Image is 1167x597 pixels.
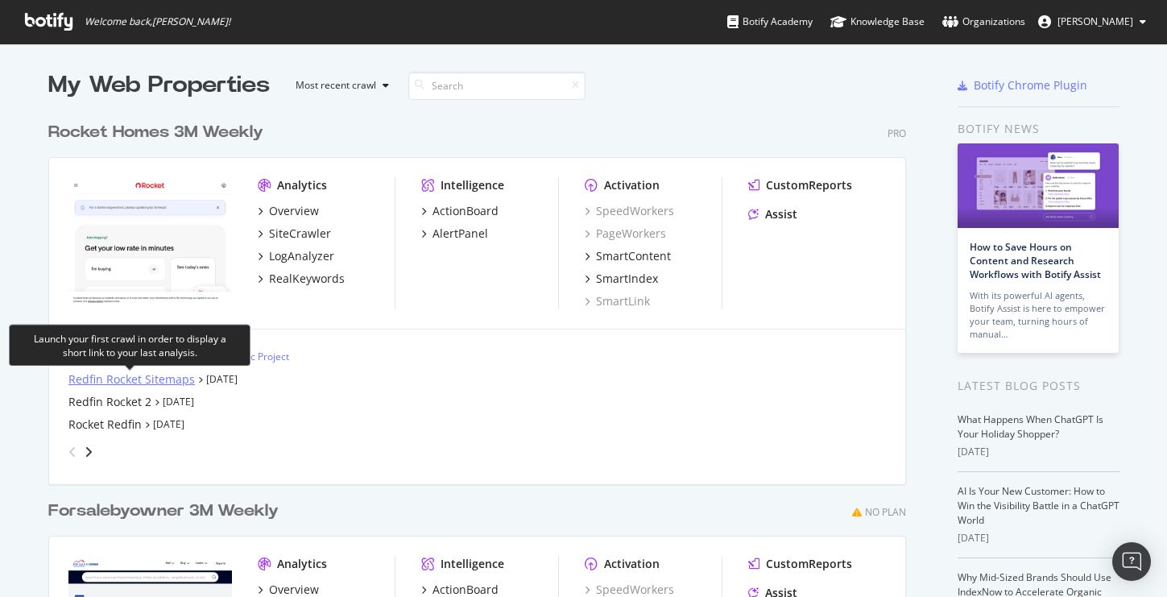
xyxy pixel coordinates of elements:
[23,331,237,359] div: Launch your first crawl in order to display a short link to your last analysis.
[596,248,671,264] div: SmartContent
[441,556,504,572] div: Intelligence
[421,203,499,219] a: ActionBoard
[766,556,852,572] div: CustomReports
[865,505,906,519] div: No Plan
[163,395,194,408] a: [DATE]
[604,177,660,193] div: Activation
[765,206,797,222] div: Assist
[970,240,1101,281] a: How to Save Hours on Content and Research Workflows with Botify Assist
[48,121,263,144] div: Rocket Homes 3M Weekly
[277,556,327,572] div: Analytics
[68,394,151,410] a: Redfin Rocket 2
[68,371,195,388] a: Redfin Rocket Sitemaps
[748,556,852,572] a: CustomReports
[958,143,1119,228] img: How to Save Hours on Content and Research Workflows with Botify Assist
[766,177,852,193] div: CustomReports
[48,69,270,102] div: My Web Properties
[596,271,658,287] div: SmartIndex
[958,445,1119,459] div: [DATE]
[153,417,184,431] a: [DATE]
[258,203,319,219] a: Overview
[432,203,499,219] div: ActionBoard
[1057,15,1133,28] span: Vlajko Knezic
[958,413,1103,441] a: What Happens When ChatGPT Is Your Holiday Shopper?
[258,226,331,242] a: SiteCrawler
[748,206,797,222] a: Assist
[269,271,345,287] div: RealKeywords
[1112,542,1151,581] div: Open Intercom Messenger
[283,73,395,98] button: Most recent crawl
[441,177,504,193] div: Intelligence
[85,15,230,28] span: Welcome back, [PERSON_NAME] !
[958,484,1119,527] a: AI Is Your New Customer: How to Win the Visibility Battle in a ChatGPT World
[585,226,666,242] a: PageWorkers
[269,203,319,219] div: Overview
[830,14,925,30] div: Knowledge Base
[585,203,674,219] a: SpeedWorkers
[585,293,650,309] a: SmartLink
[748,177,852,193] a: CustomReports
[958,120,1119,138] div: Botify news
[48,121,270,144] a: Rocket Homes 3M Weekly
[83,444,94,460] div: angle-right
[68,417,142,433] a: Rocket Redfin
[200,350,289,363] div: New Ad-Hoc Project
[188,350,289,363] a: New Ad-Hoc Project
[48,500,279,523] div: Forsalebyowner 3M Weekly
[62,439,83,465] div: angle-left
[432,226,488,242] div: AlertPanel
[408,72,586,100] input: Search
[277,177,327,193] div: Analytics
[974,77,1087,93] div: Botify Chrome Plugin
[269,226,331,242] div: SiteCrawler
[296,81,376,90] div: Most recent crawl
[942,14,1025,30] div: Organizations
[585,248,671,264] a: SmartContent
[888,126,906,140] div: Pro
[48,500,285,523] a: Forsalebyowner 3M Weekly
[958,377,1119,395] div: Latest Blog Posts
[421,226,488,242] a: AlertPanel
[585,271,658,287] a: SmartIndex
[258,248,334,264] a: LogAnalyzer
[68,177,232,308] img: www.rocket.com
[258,271,345,287] a: RealKeywords
[1025,9,1159,35] button: [PERSON_NAME]
[958,77,1087,93] a: Botify Chrome Plugin
[206,372,238,386] a: [DATE]
[727,14,813,30] div: Botify Academy
[958,531,1119,545] div: [DATE]
[269,248,334,264] div: LogAnalyzer
[604,556,660,572] div: Activation
[970,289,1107,341] div: With its powerful AI agents, Botify Assist is here to empower your team, turning hours of manual…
